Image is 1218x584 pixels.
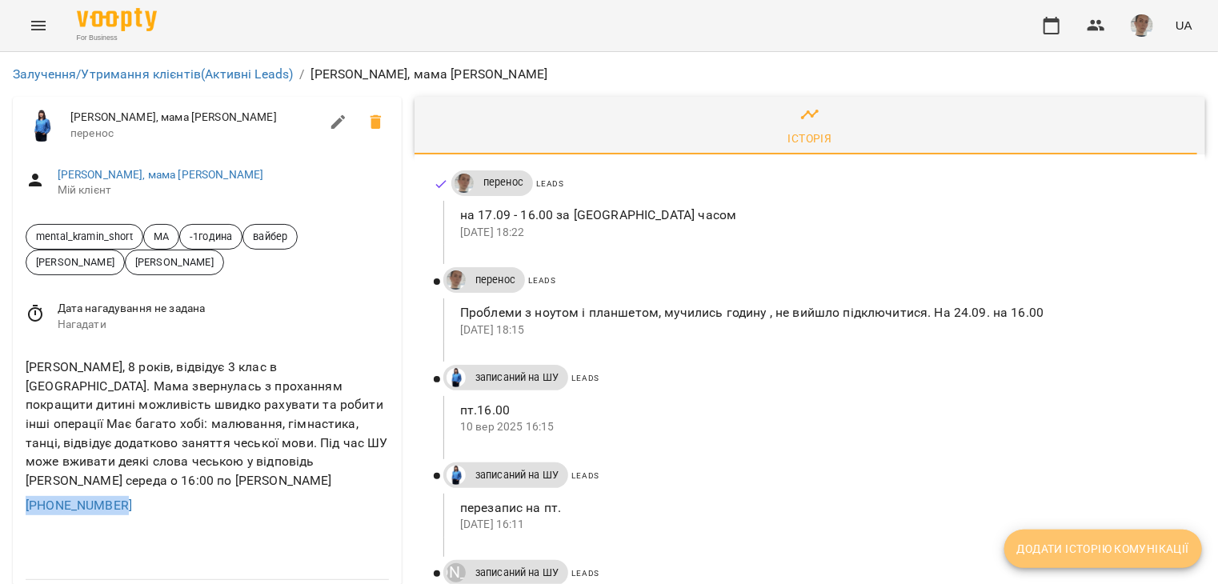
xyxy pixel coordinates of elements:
span: записаний на ШУ [466,566,568,580]
div: Історія [788,129,832,148]
span: перенос [70,126,319,142]
span: вайбер [243,229,297,244]
p: [DATE] 16:11 [460,517,1180,533]
img: ДТ УКР Колоша Катерина https://us06web.zoom.us/j/84976667317 [455,174,474,193]
li: / [299,65,304,84]
span: Додати історію комунікації [1017,539,1189,558]
span: МА [144,229,178,244]
a: [PERSON_NAME], мама [PERSON_NAME] [58,168,264,181]
span: [PERSON_NAME] [26,254,124,270]
span: mental_kramin_short [26,229,142,244]
span: записаний на ШУ [466,370,568,385]
div: [PERSON_NAME], 8 років, відвідує 3 клас в [GEOGRAPHIC_DATA]. Мама звернулась з проханням покращит... [22,354,392,493]
span: UA [1176,17,1192,34]
span: Leads [528,276,556,285]
span: перенос [466,273,525,287]
button: Menu [19,6,58,45]
span: For Business [77,33,157,43]
img: Voopty Logo [77,8,157,31]
p: пт.16.00 [460,401,1180,420]
p: перезапис на пт. [460,498,1180,518]
span: Leads [571,374,599,382]
span: [PERSON_NAME] [126,254,223,270]
span: [PERSON_NAME], мама [PERSON_NAME] [70,110,319,126]
button: Додати історію комунікації [1004,530,1202,568]
img: Дащенко Аня [26,110,58,142]
p: [DATE] 18:15 [460,322,1180,338]
a: Залучення/Утримання клієнтів(Активні Leads) [13,66,293,82]
p: Проблеми з ноутом і планшетом, мучились годину , не вийшло підключитися. На 24.09. на 16.00 [460,303,1180,322]
a: [PERSON_NAME] [443,563,466,582]
span: перенос [474,175,533,190]
img: Дащенко Аня [447,466,466,485]
span: -1година [180,229,242,244]
a: Дащенко Аня [443,368,466,387]
span: Leads [536,179,564,188]
p: на 17.09 - 16.00 за [GEOGRAPHIC_DATA] часом [460,206,1180,225]
nav: breadcrumb [13,65,1205,84]
p: 10 вер 2025 16:15 [460,419,1180,435]
span: Дата нагадування не задана [58,301,389,317]
img: ДТ УКР Колоша Катерина https://us06web.zoom.us/j/84976667317 [447,270,466,290]
span: записаний на ШУ [466,468,568,482]
span: Leads [571,471,599,480]
p: [PERSON_NAME], мама [PERSON_NAME] [311,65,548,84]
a: Дащенко Аня [443,466,466,485]
span: Мій клієнт [58,182,389,198]
button: UA [1169,10,1199,40]
p: [DATE] 18:22 [460,225,1180,241]
a: ДТ УКР Колоша Катерина https://us06web.zoom.us/j/84976667317 [443,270,466,290]
img: 4dd45a387af7859874edf35ff59cadb1.jpg [1131,14,1153,37]
span: Нагадати [58,317,389,333]
img: Дащенко Аня [447,368,466,387]
span: Leads [571,569,599,578]
div: [PERSON_NAME] [447,563,466,582]
a: [PHONE_NUMBER] [26,498,132,513]
a: ДТ УКР Колоша Катерина https://us06web.zoom.us/j/84976667317 [451,174,474,193]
